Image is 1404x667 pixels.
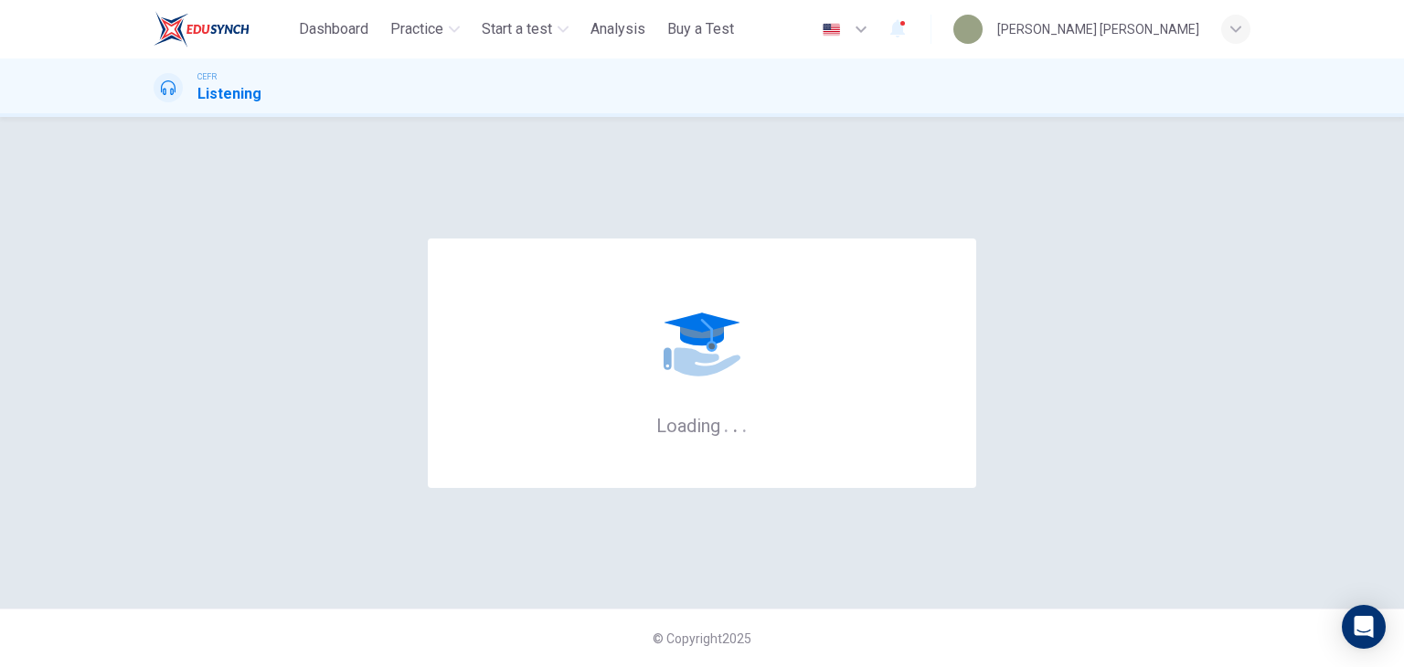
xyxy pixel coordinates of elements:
span: © Copyright 2025 [653,631,751,646]
span: Start a test [482,18,552,40]
a: ELTC logo [154,11,292,48]
span: CEFR [197,70,217,83]
h6: . [732,408,739,439]
h1: Listening [197,83,261,105]
span: Buy a Test [667,18,734,40]
div: [PERSON_NAME] [PERSON_NAME] [997,18,1199,40]
span: Analysis [590,18,645,40]
h6: . [723,408,729,439]
button: Dashboard [292,13,376,46]
button: Start a test [474,13,576,46]
img: ELTC logo [154,11,250,48]
img: Profile picture [953,15,983,44]
span: Practice [390,18,443,40]
h6: . [741,408,748,439]
button: Practice [383,13,467,46]
span: Dashboard [299,18,368,40]
h6: Loading [656,413,748,437]
button: Buy a Test [660,13,741,46]
img: en [820,23,843,37]
button: Analysis [583,13,653,46]
div: Open Intercom Messenger [1342,605,1386,649]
